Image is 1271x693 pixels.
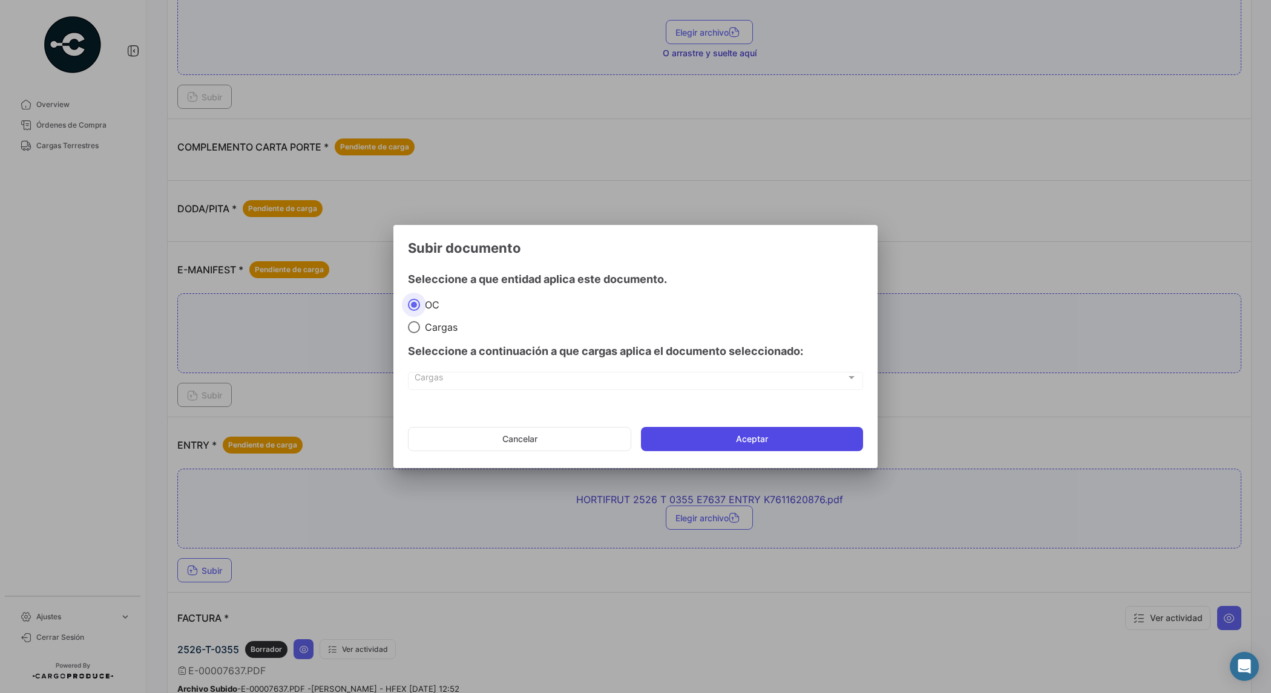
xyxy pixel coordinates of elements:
[420,299,439,311] span: OC
[415,375,846,385] span: Cargas
[420,321,458,333] span: Cargas
[408,343,863,360] h4: Seleccione a continuación a que cargas aplica el documento seleccionado:
[408,271,863,288] h4: Seleccione a que entidad aplica este documento.
[408,427,631,451] button: Cancelar
[408,239,863,256] h3: Subir documento
[641,427,863,451] button: Aceptar
[1230,652,1259,681] div: Abrir Intercom Messenger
